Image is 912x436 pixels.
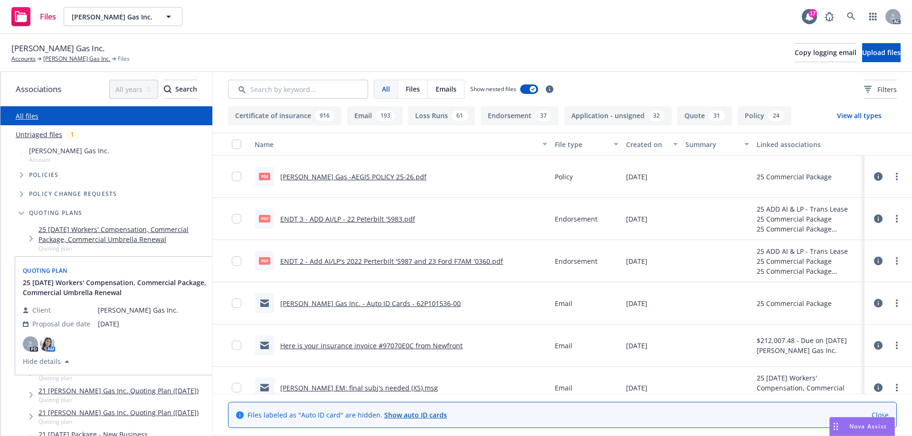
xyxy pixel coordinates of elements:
button: SearchSearch [164,80,197,99]
a: 25 [DATE] Workers' Compensation, Commercial Package, Commercial Umbrella Renewal [38,224,209,244]
button: [PERSON_NAME] Gas Inc. [64,7,182,26]
div: 25 Commercial Package [757,172,832,182]
span: Quoting plan [38,244,209,252]
img: photo [40,336,55,352]
input: Search by keyword... [228,80,368,99]
span: pdf [259,215,270,222]
span: [DATE] [626,214,647,224]
span: Account [29,156,109,164]
div: Linked associations [757,139,861,149]
button: File type [551,133,622,156]
a: Close [872,410,889,420]
div: Drag to move [830,417,842,436]
div: $212,007.48 - Due on [DATE] [757,335,847,345]
button: Filters [864,80,897,99]
a: more [891,213,902,224]
a: ENDT 3 - ADD AI/LP - 22 Peterbilt '5983.pdf [280,214,415,223]
span: Quoting plan [23,267,67,275]
div: Search [164,80,197,98]
div: 32 [648,111,665,121]
button: Summary [682,133,753,156]
span: Files [118,55,130,63]
button: Endorsement [481,106,559,125]
span: [PERSON_NAME] Gas Inc. [29,146,109,156]
span: Email [555,341,572,351]
input: Toggle Row Selected [232,383,241,392]
button: Application - unsigned [564,106,672,125]
a: Search [842,7,861,26]
button: Email [347,106,402,125]
a: Files [8,3,60,30]
span: Quoting plan [38,374,199,382]
button: Upload files [862,43,901,62]
span: Nova Assist [849,422,887,430]
span: Filters [864,84,897,94]
span: Email [555,298,572,308]
span: [DATE] [626,383,647,393]
span: [DATE] [626,298,647,308]
input: Toggle Row Selected [232,341,241,350]
a: Show auto ID cards [384,410,447,419]
span: pdf [259,173,270,180]
a: more [891,171,902,182]
a: Here is your insurance invoice #97070E0C from Newfront [280,341,463,350]
span: Quoting plans [29,210,83,216]
span: Endorsement [555,256,598,266]
span: All [382,84,390,94]
span: Policies [29,172,59,178]
div: 24 [768,111,784,121]
div: 17 [808,9,817,18]
button: 25 [DATE] Workers' Compensation, Commercial Package, Commercial Umbrella Renewal [23,278,213,297]
span: Policy change requests [29,191,117,197]
div: 193 [376,111,395,121]
span: pdf [259,257,270,264]
a: more [891,297,902,309]
div: 31 [709,111,725,121]
div: 25 Commercial Package [757,224,861,234]
div: 37 [535,111,551,121]
span: Client [32,305,51,315]
input: Toggle Row Selected [232,214,241,223]
a: [PERSON_NAME] Gas Inc. - Auto ID Cards - 62P101536-00 [280,299,461,308]
span: Policy [555,172,573,182]
span: Quoting plan [38,396,199,404]
span: Emails [436,84,456,94]
button: Certificate of insurance [228,106,342,125]
a: ENDT 2 - Add AI/LP's 2022 Perterbilt '5987 and 23 Ford F7AM '0360.pdf [280,257,503,266]
a: 21 [PERSON_NAME] Gas Inc. Quoting Plan ([DATE]) [38,386,199,396]
div: Name [255,139,537,149]
span: [DATE] [626,341,647,351]
span: [DATE] [98,319,178,329]
span: [PERSON_NAME] Gas Inc. [98,305,178,315]
a: [PERSON_NAME] EM: final subj's needed (XS).msg [280,383,438,392]
span: [DATE] [626,256,647,266]
input: Toggle Row Selected [232,172,241,181]
span: Upload files [862,48,901,57]
a: [PERSON_NAME] Gas -AEGIS POLICY 25-26.pdf [280,172,427,181]
button: Loss Runs [408,106,475,125]
div: 25 Commercial Package [757,298,832,308]
span: Files labeled as "Auto ID card" are hidden. [247,410,447,420]
button: Created on [622,133,682,156]
div: 25 Commercial Package [757,256,861,266]
span: Show nested files [470,85,516,93]
a: more [891,382,902,393]
span: Files [40,13,56,20]
div: 61 [452,111,468,121]
div: Summary [685,139,739,149]
span: PD [23,336,38,352]
div: 25 [DATE] Workers' Compensation, Commercial Package, Commercial Umbrella Renewal [757,373,861,403]
span: Copy logging email [795,48,856,57]
div: 1 [66,129,79,140]
input: Toggle Row Selected [232,298,241,308]
span: [PERSON_NAME] Gas Inc. [72,12,154,22]
button: Hide details [19,356,73,367]
div: 25 ADD AI & LP - Trans Lease [757,204,861,214]
div: 25 ADD AI & LP - Trans Lease [757,246,861,256]
button: Nova Assist [829,417,895,436]
span: Proposal due date [32,319,90,329]
a: Untriaged files [16,130,62,139]
button: Copy logging email [795,43,856,62]
div: File type [555,139,608,149]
